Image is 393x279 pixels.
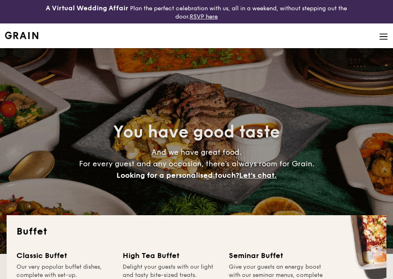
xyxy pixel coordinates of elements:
[5,32,38,39] img: Grain
[113,122,280,142] span: You have good taste
[229,250,325,261] div: Seminar Buffet
[16,225,377,238] h2: Buffet
[190,13,218,20] a: RSVP here
[33,3,360,20] div: Plan the perfect celebration with us, all in a weekend, without stepping out the door.
[116,171,239,180] span: Looking for a personalised touch?
[46,3,128,13] h4: A Virtual Wedding Affair
[5,32,38,39] a: Logotype
[79,148,314,180] span: And we have great food. For every guest and any occasion, there’s always room for Grain.
[379,32,388,41] img: icon-hamburger-menu.db5d7e83.svg
[16,250,113,261] div: Classic Buffet
[123,250,219,261] div: High Tea Buffet
[239,171,277,180] span: Let's chat.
